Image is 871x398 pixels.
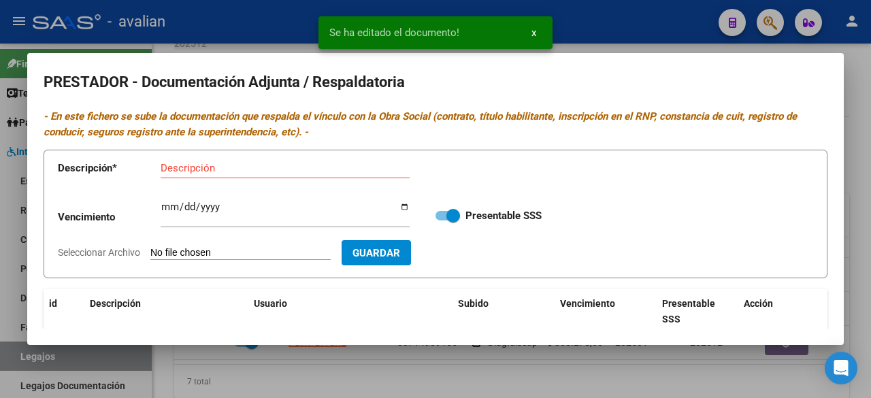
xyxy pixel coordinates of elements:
span: Guardar [352,247,400,259]
span: Presentable SSS [662,298,715,325]
span: Se ha editado el documento! [329,26,459,39]
button: x [521,20,547,45]
button: Guardar [342,240,411,265]
span: x [531,27,536,39]
span: Descripción [90,298,141,309]
p: Descripción [58,161,161,176]
datatable-header-cell: Presentable SSS [657,289,738,334]
h2: PRESTADOR - Documentación Adjunta / Respaldatoria [44,69,827,95]
span: Acción [744,298,773,309]
datatable-header-cell: Usuario [248,289,453,334]
p: Vencimiento [58,210,161,225]
strong: Presentable SSS [465,210,542,222]
datatable-header-cell: Descripción [84,289,248,334]
span: Usuario [254,298,287,309]
datatable-header-cell: Subido [453,289,555,334]
datatable-header-cell: id [44,289,84,334]
div: Open Intercom Messenger [825,352,857,384]
i: - En este fichero se sube la documentación que respalda el vínculo con la Obra Social (contrato, ... [44,110,797,138]
span: Seleccionar Archivo [58,247,140,258]
span: id [49,298,57,309]
span: Vencimiento [560,298,615,309]
span: Subido [458,298,489,309]
datatable-header-cell: Vencimiento [555,289,657,334]
datatable-header-cell: Acción [738,289,806,334]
